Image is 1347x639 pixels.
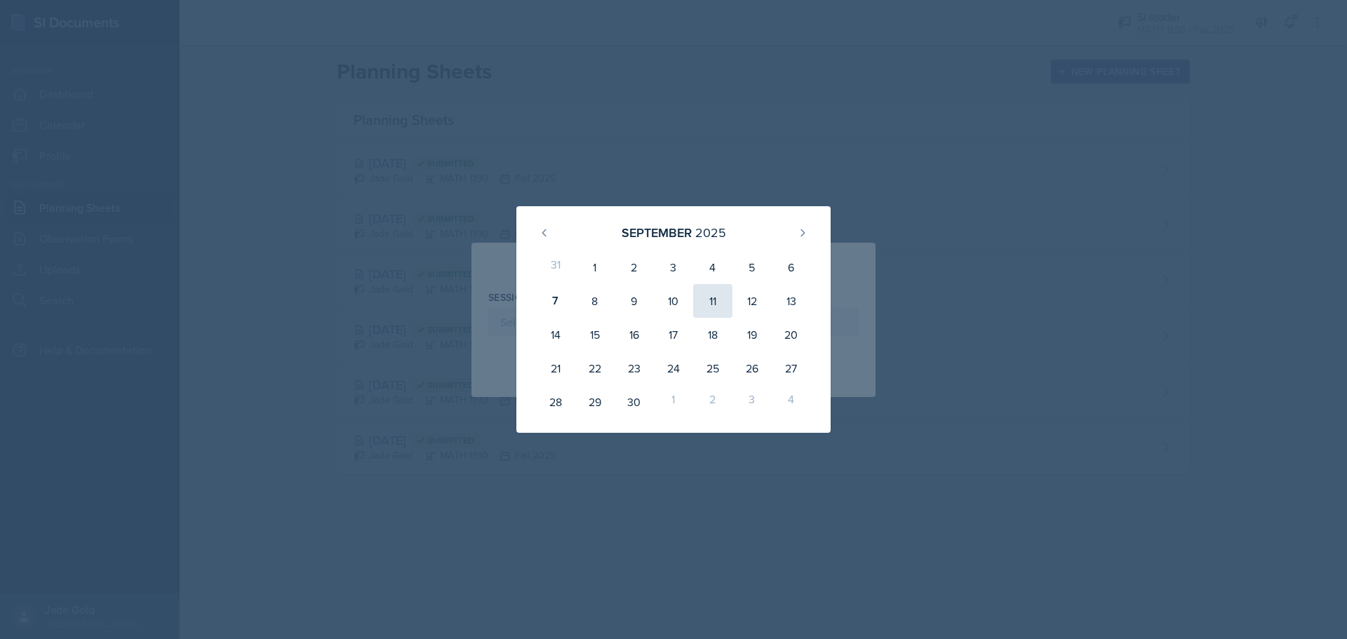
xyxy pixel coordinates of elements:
div: 20 [772,318,811,351]
div: 13 [772,284,811,318]
div: 27 [772,351,811,385]
div: 31 [536,250,575,284]
div: 6 [772,250,811,284]
div: 16 [615,318,654,351]
div: 26 [732,351,772,385]
div: 10 [654,284,693,318]
div: 7 [536,284,575,318]
div: 3 [654,250,693,284]
div: 9 [615,284,654,318]
div: 2 [615,250,654,284]
div: 2 [693,385,732,419]
div: 29 [575,385,615,419]
div: 1 [575,250,615,284]
div: 21 [536,351,575,385]
div: 22 [575,351,615,385]
div: 3 [732,385,772,419]
div: 8 [575,284,615,318]
div: 1 [654,385,693,419]
div: 25 [693,351,732,385]
div: 19 [732,318,772,351]
div: 5 [732,250,772,284]
div: September [622,223,692,242]
div: 2025 [695,223,726,242]
div: 4 [772,385,811,419]
div: 12 [732,284,772,318]
div: 28 [536,385,575,419]
div: 23 [615,351,654,385]
div: 15 [575,318,615,351]
div: 30 [615,385,654,419]
div: 17 [654,318,693,351]
div: 24 [654,351,693,385]
div: 11 [693,284,732,318]
div: 14 [536,318,575,351]
div: 18 [693,318,732,351]
div: 4 [693,250,732,284]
